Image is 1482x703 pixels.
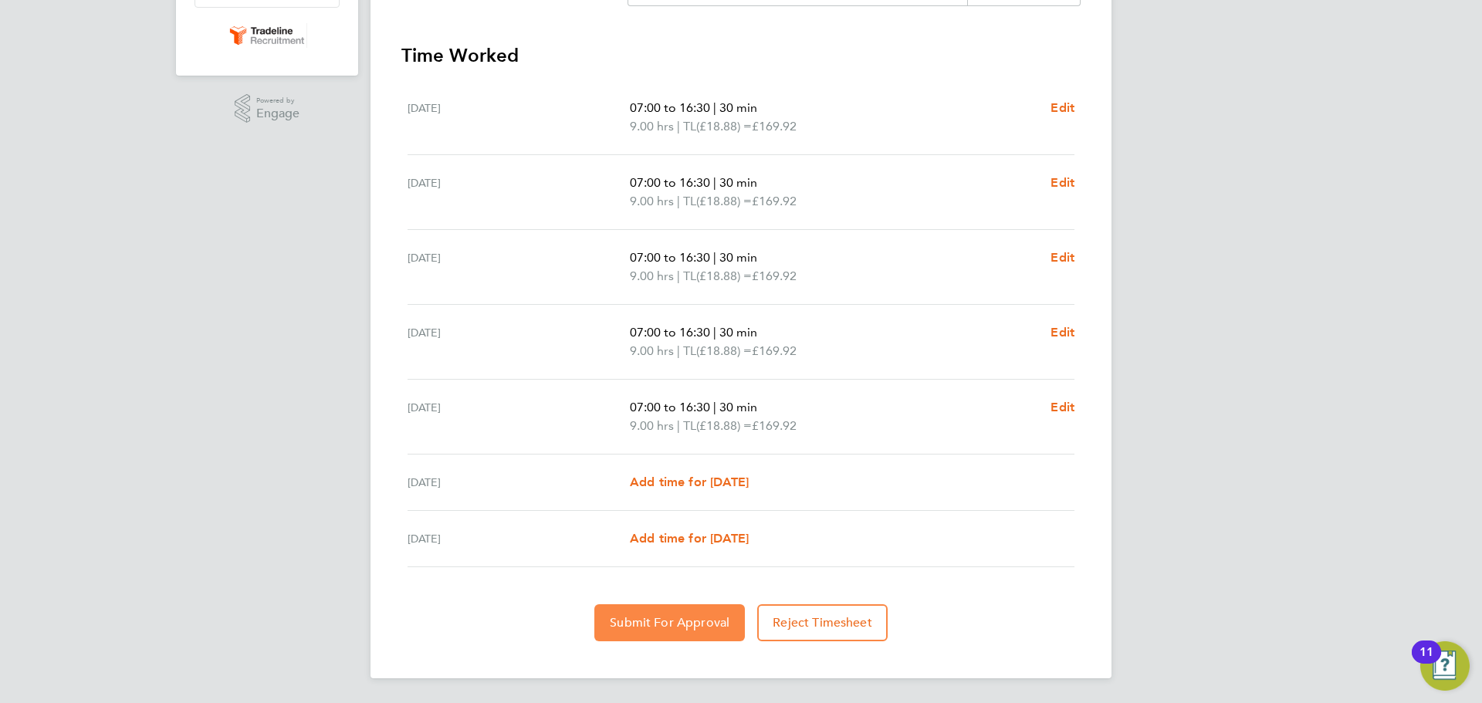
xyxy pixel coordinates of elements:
span: TL [683,417,696,435]
span: (£18.88) = [696,119,752,134]
span: 07:00 to 16:30 [630,400,710,414]
span: | [713,175,716,190]
span: | [677,343,680,358]
div: [DATE] [408,99,630,136]
span: (£18.88) = [696,343,752,358]
img: tradelinerecruitment-logo-retina.png [227,23,307,48]
span: | [713,100,716,115]
span: | [713,250,716,265]
span: 9.00 hrs [630,269,674,283]
a: Edit [1051,99,1074,117]
div: [DATE] [408,174,630,211]
span: 9.00 hrs [630,418,674,433]
span: Reject Timesheet [773,615,872,630]
a: Go to home page [195,23,340,48]
span: | [677,269,680,283]
span: Add time for [DATE] [630,531,749,546]
span: | [677,119,680,134]
div: [DATE] [408,323,630,360]
a: Edit [1051,248,1074,267]
button: Open Resource Center, 11 new notifications [1420,641,1470,691]
span: | [713,400,716,414]
span: (£18.88) = [696,269,752,283]
button: Submit For Approval [594,604,745,641]
span: Engage [256,107,299,120]
span: 9.00 hrs [630,119,674,134]
span: 30 min [719,175,757,190]
span: £169.92 [752,119,797,134]
span: 30 min [719,325,757,340]
span: Edit [1051,400,1074,414]
span: | [677,418,680,433]
span: £169.92 [752,343,797,358]
span: 07:00 to 16:30 [630,175,710,190]
span: Edit [1051,100,1074,115]
span: £169.92 [752,269,797,283]
span: TL [683,342,696,360]
div: [DATE] [408,473,630,492]
span: Edit [1051,325,1074,340]
span: 9.00 hrs [630,194,674,208]
div: [DATE] [408,248,630,286]
span: TL [683,117,696,136]
div: 11 [1419,652,1433,672]
a: Edit [1051,398,1074,417]
a: Edit [1051,323,1074,342]
span: 30 min [719,400,757,414]
span: | [677,194,680,208]
button: Reject Timesheet [757,604,888,641]
span: £169.92 [752,418,797,433]
a: Add time for [DATE] [630,473,749,492]
a: Edit [1051,174,1074,192]
a: Add time for [DATE] [630,529,749,548]
span: Edit [1051,175,1074,190]
span: 30 min [719,100,757,115]
span: (£18.88) = [696,418,752,433]
h3: Time Worked [401,43,1081,68]
span: 07:00 to 16:30 [630,100,710,115]
div: [DATE] [408,529,630,548]
span: Edit [1051,250,1074,265]
div: [DATE] [408,398,630,435]
a: Powered byEngage [235,94,300,123]
span: 07:00 to 16:30 [630,325,710,340]
span: Add time for [DATE] [630,475,749,489]
span: 07:00 to 16:30 [630,250,710,265]
span: Powered by [256,94,299,107]
span: 9.00 hrs [630,343,674,358]
span: (£18.88) = [696,194,752,208]
span: Submit For Approval [610,615,729,630]
span: | [713,325,716,340]
span: £169.92 [752,194,797,208]
span: 30 min [719,250,757,265]
span: TL [683,192,696,211]
span: TL [683,267,696,286]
